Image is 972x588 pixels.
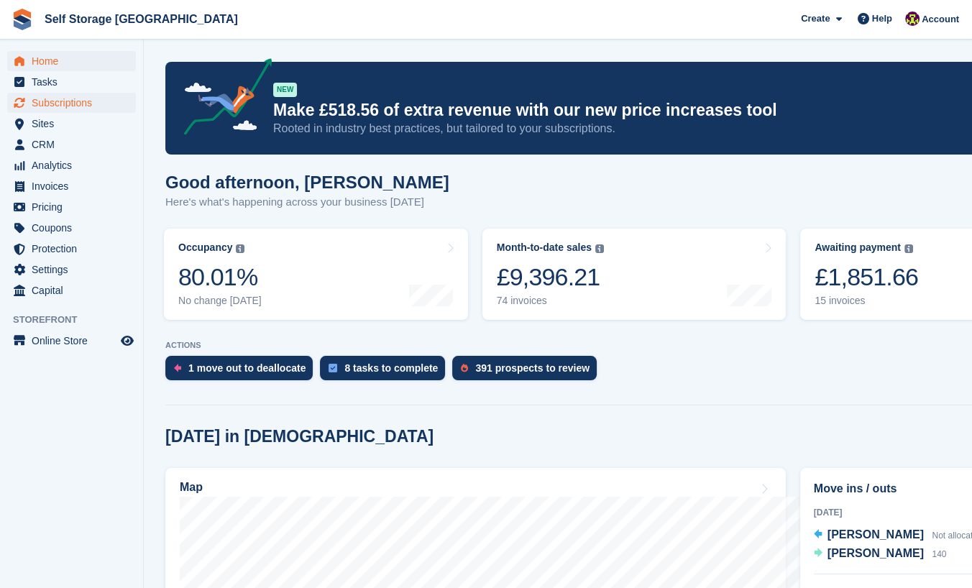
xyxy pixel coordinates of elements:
[178,242,232,254] div: Occupancy
[172,58,272,140] img: price-adjustments-announcement-icon-8257ccfd72463d97f412b2fc003d46551f7dbcb40ab6d574587a9cd5c0d94...
[497,295,604,307] div: 74 invoices
[188,362,306,374] div: 1 move out to deallocate
[236,244,244,253] img: icon-info-grey-7440780725fd019a000dd9b08b2336e03edf1995a4989e88bcd33f0948082b44.svg
[905,12,920,26] img: Nicholas Williams
[32,331,118,351] span: Online Store
[814,545,947,564] a: [PERSON_NAME] 140
[932,549,946,559] span: 140
[165,194,449,211] p: Here's what's happening across your business [DATE]
[165,173,449,192] h1: Good afternoon, [PERSON_NAME]
[32,72,118,92] span: Tasks
[32,114,118,134] span: Sites
[7,176,136,196] a: menu
[815,262,918,292] div: £1,851.66
[178,262,262,292] div: 80.01%
[872,12,892,26] span: Help
[7,218,136,238] a: menu
[7,197,136,217] a: menu
[7,51,136,71] a: menu
[904,244,913,253] img: icon-info-grey-7440780725fd019a000dd9b08b2336e03edf1995a4989e88bcd33f0948082b44.svg
[32,176,118,196] span: Invoices
[178,295,262,307] div: No change [DATE]
[32,155,118,175] span: Analytics
[39,7,244,31] a: Self Storage [GEOGRAPHIC_DATA]
[452,356,604,387] a: 391 prospects to review
[815,242,901,254] div: Awaiting payment
[119,332,136,349] a: Preview store
[32,259,118,280] span: Settings
[7,93,136,113] a: menu
[827,547,924,559] span: [PERSON_NAME]
[32,197,118,217] span: Pricing
[7,280,136,300] a: menu
[32,218,118,238] span: Coupons
[12,9,33,30] img: stora-icon-8386f47178a22dfd0bd8f6a31ec36ba5ce8667c1dd55bd0f319d3a0aa187defe.svg
[475,362,590,374] div: 391 prospects to review
[32,280,118,300] span: Capital
[174,364,181,372] img: move_outs_to_deallocate_icon-f764333ba52eb49d3ac5e1228854f67142a1ed5810a6f6cc68b1a99e826820c5.svg
[165,427,434,446] h2: [DATE] in [DEMOGRAPHIC_DATA]
[165,356,320,387] a: 1 move out to deallocate
[164,229,468,320] a: Occupancy 80.01% No change [DATE]
[7,155,136,175] a: menu
[180,481,203,494] h2: Map
[32,93,118,113] span: Subscriptions
[329,364,337,372] img: task-75834270c22a3079a89374b754ae025e5fb1db73e45f91037f5363f120a921f8.svg
[595,244,604,253] img: icon-info-grey-7440780725fd019a000dd9b08b2336e03edf1995a4989e88bcd33f0948082b44.svg
[815,295,918,307] div: 15 invoices
[32,134,118,155] span: CRM
[320,356,452,387] a: 8 tasks to complete
[7,239,136,259] a: menu
[32,239,118,259] span: Protection
[801,12,830,26] span: Create
[922,12,959,27] span: Account
[32,51,118,71] span: Home
[7,259,136,280] a: menu
[827,528,924,541] span: [PERSON_NAME]
[461,364,468,372] img: prospect-51fa495bee0391a8d652442698ab0144808aea92771e9ea1ae160a38d050c398.svg
[497,242,592,254] div: Month-to-date sales
[7,331,136,351] a: menu
[7,114,136,134] a: menu
[7,72,136,92] a: menu
[482,229,787,320] a: Month-to-date sales £9,396.21 74 invoices
[344,362,438,374] div: 8 tasks to complete
[497,262,604,292] div: £9,396.21
[7,134,136,155] a: menu
[13,313,143,327] span: Storefront
[273,83,297,97] div: NEW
